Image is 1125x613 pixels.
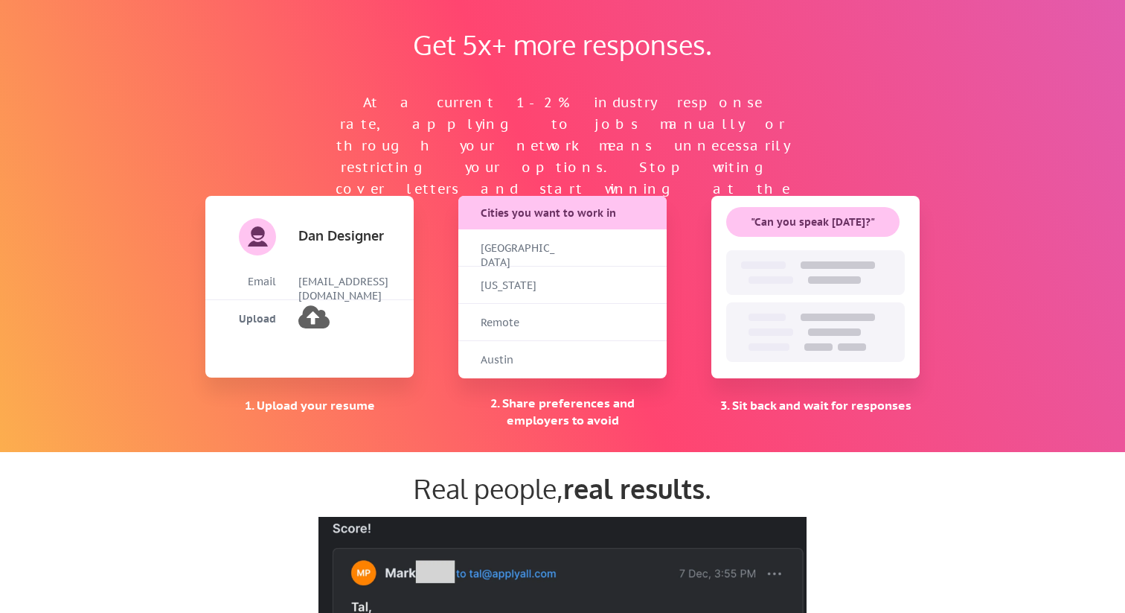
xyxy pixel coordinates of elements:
div: Cities you want to work in [481,206,647,221]
div: Email [205,275,276,290]
div: Upload [205,312,276,327]
div: "Can you speak [DATE]?" [726,215,900,230]
div: [EMAIL_ADDRESS][DOMAIN_NAME] [298,275,399,304]
div: [GEOGRAPHIC_DATA] [481,241,555,270]
div: 1. Upload your resume [205,397,414,413]
div: [US_STATE] [481,279,555,293]
div: Real people, . [205,472,920,504]
strong: real results [563,471,705,505]
div: At a current 1-2% industry response rate, applying to jobs manually or through your network means... [332,92,793,221]
div: Austin [481,353,555,368]
div: Remote [481,316,555,331]
div: Dan Designer [298,229,395,242]
div: Get 5x+ more responses. [399,28,726,60]
div: 3. Sit back and wait for responses [711,397,920,413]
div: 2. Share preferences and employers to avoid [458,395,667,428]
